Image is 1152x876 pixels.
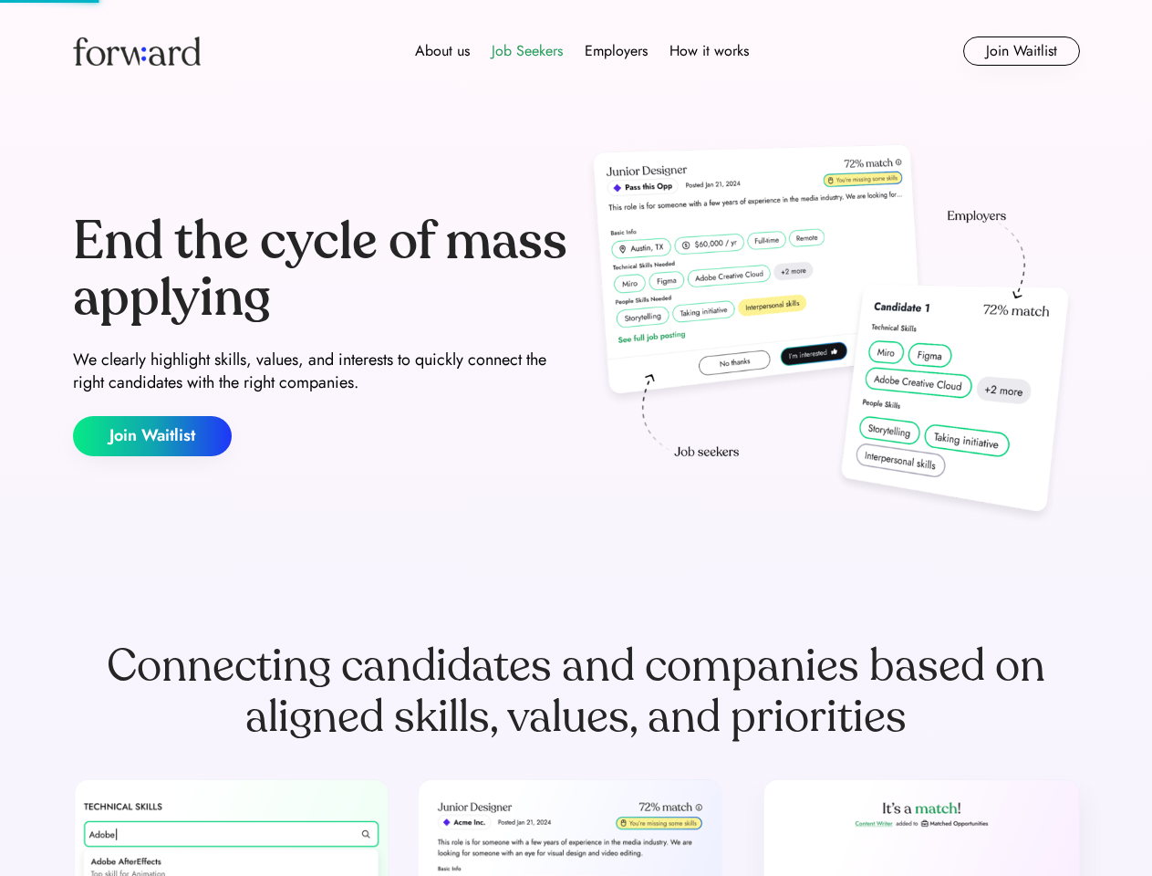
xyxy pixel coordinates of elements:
[73,214,569,326] div: End the cycle of mass applying
[73,416,232,456] button: Join Waitlist
[963,36,1080,66] button: Join Waitlist
[669,40,749,62] div: How it works
[73,349,569,394] div: We clearly highlight skills, values, and interests to quickly connect the right candidates with t...
[73,641,1080,743] div: Connecting candidates and companies based on aligned skills, values, and priorities
[492,40,563,62] div: Job Seekers
[585,40,648,62] div: Employers
[73,36,201,66] img: Forward logo
[415,40,470,62] div: About us
[584,139,1080,531] img: hero-image.png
